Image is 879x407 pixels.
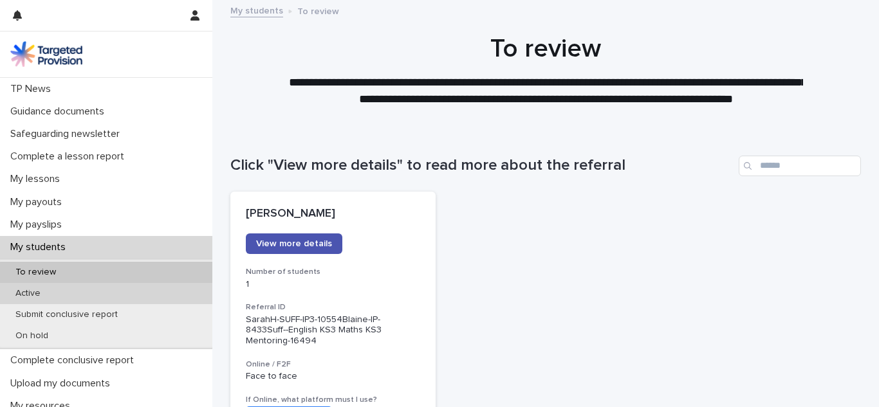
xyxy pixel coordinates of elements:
[5,128,130,140] p: Safeguarding newsletter
[246,267,420,277] h3: Number of students
[246,395,420,405] h3: If Online, what platform must I use?
[230,156,734,175] h1: Click "View more details" to read more about the referral
[5,196,72,208] p: My payouts
[5,267,66,278] p: To review
[246,233,342,254] a: View more details
[256,239,332,248] span: View more details
[10,41,82,67] img: M5nRWzHhSzIhMunXDL62
[246,359,420,370] h3: Online / F2F
[5,105,115,118] p: Guidance documents
[5,377,120,390] p: Upload my documents
[5,309,128,320] p: Submit conclusive report
[5,83,61,95] p: TP News
[246,314,420,347] p: SarahH-SUFF-IP3-10554Blaine-IP-8433Suff--English KS3 Maths KS3 Mentoring-16494
[246,302,420,312] h3: Referral ID
[297,3,339,17] p: To review
[5,241,76,253] p: My students
[5,354,144,366] p: Complete conclusive report
[5,288,51,299] p: Active
[230,33,861,64] h1: To review
[5,330,59,341] p: On hold
[246,279,420,290] p: 1
[739,156,861,176] input: Search
[5,219,72,231] p: My payslips
[246,207,420,221] p: [PERSON_NAME]
[246,371,420,382] p: Face to face
[5,173,70,185] p: My lessons
[230,3,283,17] a: My students
[5,150,134,163] p: Complete a lesson report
